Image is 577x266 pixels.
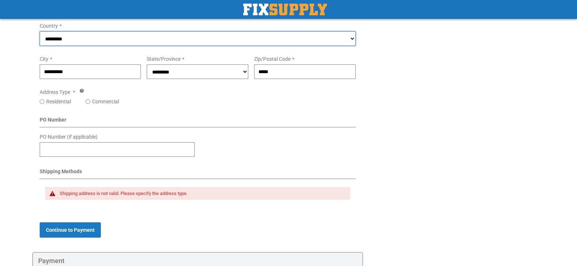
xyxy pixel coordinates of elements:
[40,89,70,95] span: Address Type
[40,116,356,127] div: PO Number
[46,98,71,105] label: Residential
[40,23,58,29] span: Country
[40,168,356,179] div: Shipping Methods
[254,56,291,62] span: Zip/Postal Code
[243,4,327,15] a: store logo
[40,134,98,140] span: PO Number (if applicable)
[92,98,119,105] label: Commercial
[40,222,101,238] button: Continue to Payment
[243,4,327,15] img: Fix Industrial Supply
[40,56,48,62] span: City
[46,227,95,233] span: Continue to Payment
[60,191,343,196] div: Shipping address is not valid. Please specify the address type.
[147,56,181,62] span: State/Province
